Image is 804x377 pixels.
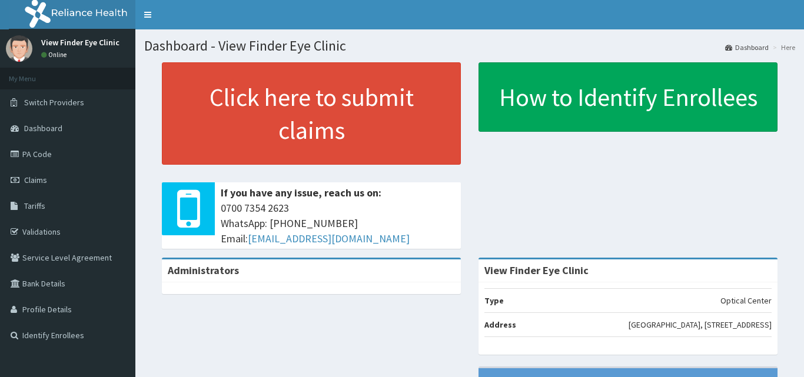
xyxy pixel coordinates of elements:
p: View Finder Eye Clinic [41,38,119,46]
img: User Image [6,35,32,62]
h1: Dashboard - View Finder Eye Clinic [144,38,795,54]
a: Dashboard [725,42,769,52]
a: Online [41,51,69,59]
a: [EMAIL_ADDRESS][DOMAIN_NAME] [248,232,410,245]
p: Optical Center [720,295,772,306]
li: Here [770,42,795,52]
p: [GEOGRAPHIC_DATA], [STREET_ADDRESS] [629,319,772,331]
span: Tariffs [24,201,45,211]
span: 0700 7354 2623 WhatsApp: [PHONE_NUMBER] Email: [221,201,455,246]
span: Claims [24,175,47,185]
span: Switch Providers [24,97,84,108]
b: Type [484,295,504,306]
a: Click here to submit claims [162,62,461,165]
b: Address [484,319,516,330]
a: How to Identify Enrollees [479,62,778,132]
b: Administrators [168,263,239,277]
span: Dashboard [24,123,62,134]
strong: View Finder Eye Clinic [484,263,589,277]
b: If you have any issue, reach us on: [221,186,381,199]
